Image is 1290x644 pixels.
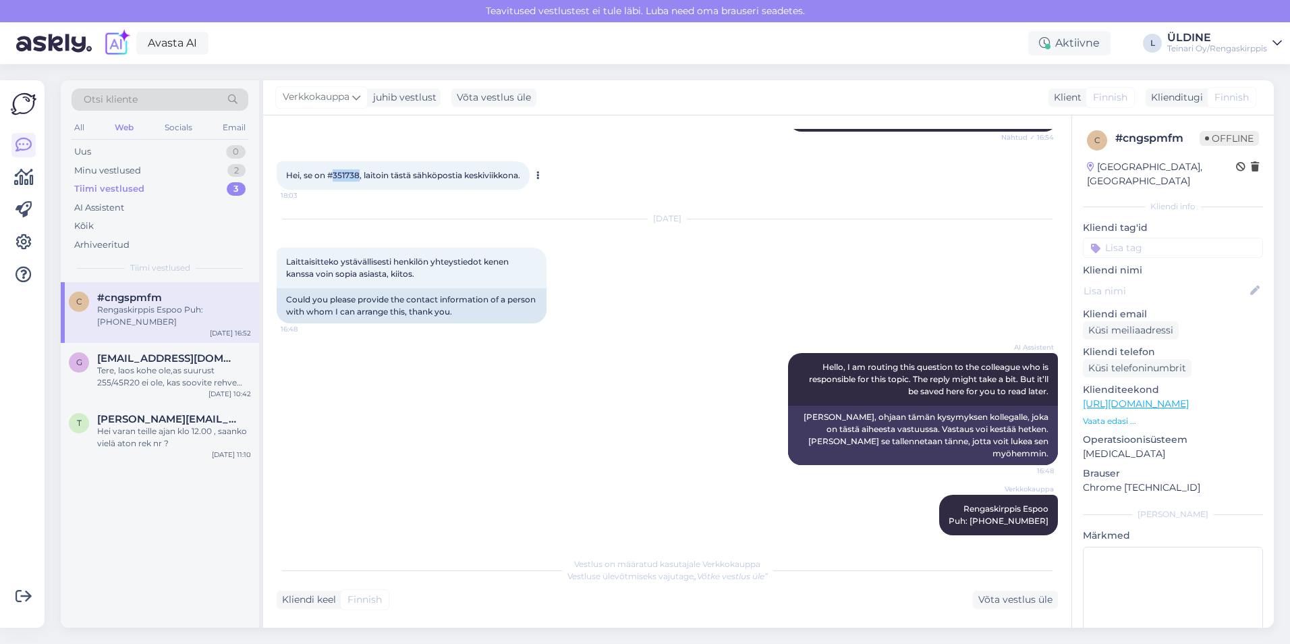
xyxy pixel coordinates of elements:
span: Tiimi vestlused [130,262,190,274]
span: 18:03 [281,190,331,200]
span: g [76,357,82,367]
div: Tere, laos kohe ole,as suurust 255/45R20 ei ole, kas soovite rehve tellida? [97,365,251,389]
div: 0 [226,145,246,159]
input: Lisa tag [1083,238,1263,258]
div: [GEOGRAPHIC_DATA], [GEOGRAPHIC_DATA] [1087,160,1236,188]
div: Could you please provide the contact information of a person with whom I can arrange this, thank ... [277,288,546,323]
span: 16:52 [1003,536,1054,546]
div: Küsi meiliaadressi [1083,321,1179,340]
span: Vestlus on määratud kasutajale Verkkokauppa [574,559,760,569]
span: Nähtud ✓ 16:54 [1001,132,1054,142]
p: Märkmed [1083,529,1263,543]
div: [PERSON_NAME] [1083,508,1263,520]
img: Askly Logo [11,91,36,117]
p: Brauser [1083,466,1263,481]
a: [URL][DOMAIN_NAME] [1083,398,1189,410]
span: Verkkokauppa [1003,484,1054,494]
div: 3 [227,182,246,196]
span: Hei, se on #351738, laitoin tästä sähköpostia keskiviikkona. [286,170,520,180]
div: ÜLDINE [1167,32,1267,43]
input: Lisa nimi [1084,284,1247,298]
div: [PERSON_NAME], ohjaan tämän kysymyksen kollegalle, joka on tästä aiheesta vastuussa. Vastaus voi ... [788,406,1058,465]
div: Võta vestlus üle [973,591,1058,609]
p: Kliendi tag'id [1083,221,1263,235]
div: Hei varan teille ajan klo 12.00 , saanko vielä aton rek nr ? [97,425,251,450]
div: Kliendi info [1083,200,1263,213]
span: 16:48 [1003,466,1054,476]
span: Offline [1200,131,1259,146]
span: t [77,418,82,428]
div: 2 [227,164,246,178]
div: Kõik [74,219,94,233]
div: Arhiveeritud [74,238,130,252]
div: Aktiivne [1028,31,1111,55]
span: Otsi kliente [84,92,138,107]
div: Uus [74,145,91,159]
div: Tiimi vestlused [74,182,144,196]
div: Klient [1048,90,1082,105]
span: timo.elomaa@hotmail.com [97,413,237,425]
div: juhib vestlust [368,90,437,105]
span: Laittaisitteko ystävällisesti henkilön yhteystiedot kenen kanssa voin sopia asiasta, kiitos. [286,257,511,279]
div: Võta vestlus üle [451,88,536,107]
p: Klienditeekond [1083,383,1263,397]
span: 16:48 [281,324,331,334]
div: Teinari Oy/Rengaskirppis [1167,43,1267,54]
span: Finnish [1093,90,1127,105]
div: # cngspmfm [1115,130,1200,146]
div: [DATE] [277,213,1058,225]
p: Kliendi nimi [1083,263,1263,277]
div: Klienditugi [1146,90,1203,105]
a: Avasta AI [136,32,208,55]
p: [MEDICAL_DATA] [1083,447,1263,461]
span: c [76,296,82,306]
div: Minu vestlused [74,164,141,178]
div: Email [220,119,248,136]
div: [DATE] 10:42 [208,389,251,399]
div: L [1143,34,1162,53]
p: Kliendi telefon [1083,345,1263,359]
div: Küsi telefoninumbrit [1083,359,1191,377]
div: Web [112,119,136,136]
div: Socials [162,119,195,136]
span: c [1094,135,1100,145]
div: Rengaskirppis Espoo Puh: [PHONE_NUMBER] [97,304,251,328]
p: Chrome [TECHNICAL_ID] [1083,481,1263,495]
p: Kliendi email [1083,307,1263,321]
span: Hello, I am routing this question to the colleague who is responsible for this topic. The reply m... [809,362,1050,396]
span: Finnish [347,593,382,607]
span: Vestluse ülevõtmiseks vajutage [567,571,768,581]
span: Finnish [1214,90,1249,105]
p: Operatsioonisüsteem [1083,433,1263,447]
span: Rengaskirppis Espoo Puh: [PHONE_NUMBER] [949,504,1048,526]
div: [DATE] 16:52 [210,328,251,338]
span: giaphongls191@gmail.com [97,352,237,365]
img: explore-ai [103,29,131,57]
a: ÜLDINETeinari Oy/Rengaskirppis [1167,32,1282,54]
div: AI Assistent [74,201,124,215]
i: „Võtke vestlus üle” [694,571,768,581]
p: Vaata edasi ... [1083,415,1263,427]
div: Kliendi keel [277,593,336,607]
span: Verkkokauppa [283,90,349,105]
span: AI Assistent [1003,342,1054,352]
div: All [72,119,87,136]
span: #cngspmfm [97,292,162,304]
div: [DATE] 11:10 [212,450,251,460]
